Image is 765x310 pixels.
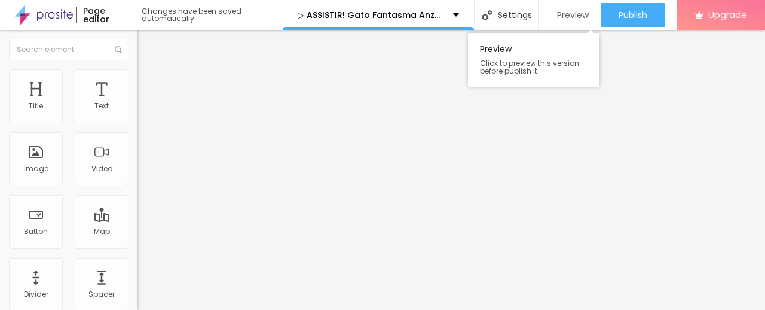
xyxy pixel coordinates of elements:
iframe: Editor [137,30,765,310]
div: Text [94,102,109,110]
div: Changes have been saved automatically [142,8,283,22]
span: Publish [619,10,647,20]
div: Divider [24,290,48,299]
div: Video [91,165,112,173]
input: Search element [9,39,128,60]
p: ▷ ASSISTIR! Gato Fantasma Anzu 【2025】 Filme Completo Dublaado Online [298,11,444,19]
span: Upgrade [708,10,747,20]
button: Preview [539,3,601,27]
div: Spacer [88,290,115,299]
button: Publish [601,3,665,27]
div: Title [29,102,43,110]
div: Preview [468,33,599,87]
div: Image [24,165,48,173]
div: Button [24,227,48,236]
img: Icone [482,10,492,20]
img: Icone [115,46,122,53]
div: Page editor [76,7,130,23]
span: Click to preview this version before publish it. [480,59,587,75]
span: Preview [557,10,589,20]
div: Map [94,227,110,236]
